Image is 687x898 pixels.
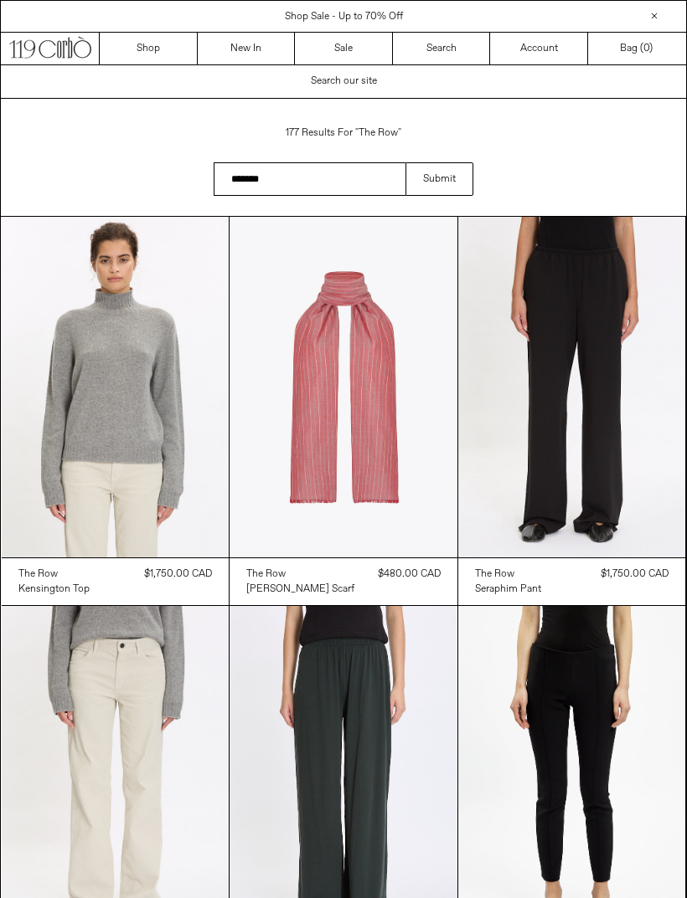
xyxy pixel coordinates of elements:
span: ) [643,41,653,56]
a: [PERSON_NAME] Scarf [246,582,354,597]
h1: 177 results for "The row" [214,119,473,147]
button: Submit [405,162,473,196]
div: $1,750.00 CAD [601,567,669,582]
img: The Row Kensington Top in medium heather grey [2,217,230,557]
div: Kensington Top [18,582,90,597]
a: The Row [475,567,541,582]
a: Kensington Top [18,582,90,597]
a: Seraphim Pant [475,582,541,597]
a: Shop Sale - Up to 70% Off [285,10,403,23]
div: $1,750.00 CAD [144,567,212,582]
img: The Row Seraphim Pant in black [458,217,686,557]
a: The Row [18,567,90,582]
div: [PERSON_NAME] Scarf [246,582,354,597]
div: $480.00 CAD [378,567,441,582]
a: New In [198,33,296,64]
a: The Row [246,567,354,582]
img: Guel Scarf [230,217,457,558]
a: Search [393,33,491,64]
a: Bag () [588,33,686,64]
span: 0 [643,42,649,55]
a: Shop [100,33,198,64]
div: Seraphim Pant [475,582,541,597]
div: The Row [475,567,514,582]
input: Search [214,162,405,196]
div: The Row [18,567,58,582]
span: Search our site [311,74,377,88]
a: Sale [295,33,393,64]
div: The Row [246,567,286,582]
a: Account [490,33,588,64]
